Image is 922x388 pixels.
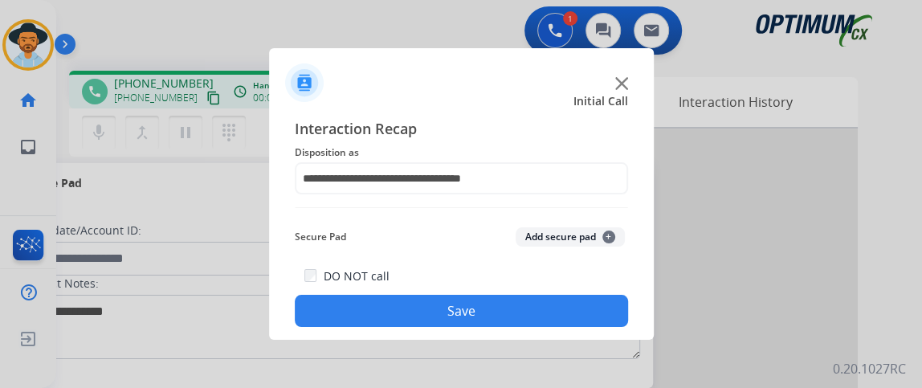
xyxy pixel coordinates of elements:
img: contact-recap-line.svg [295,207,628,208]
span: + [602,231,615,243]
p: 0.20.1027RC [833,359,906,378]
span: Secure Pad [295,227,346,247]
button: Save [295,295,628,327]
label: DO NOT call [323,268,389,284]
span: Disposition as [295,143,628,162]
button: Add secure pad+ [516,227,625,247]
span: Initial Call [573,93,628,109]
span: Interaction Recap [295,117,628,143]
img: contactIcon [285,63,324,102]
